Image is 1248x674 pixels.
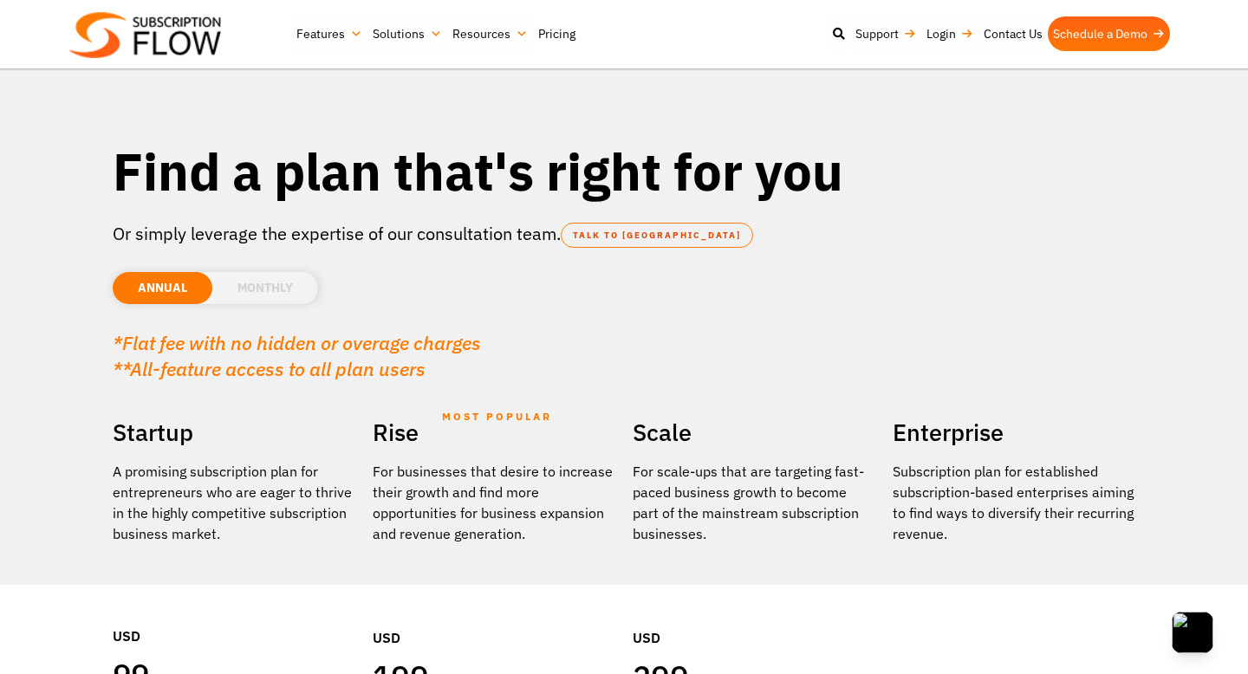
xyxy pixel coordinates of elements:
h2: Scale [633,412,875,452]
a: Resources [447,16,533,51]
a: Schedule a Demo [1048,16,1170,51]
div: For scale-ups that are targeting fast-paced business growth to become part of the mainstream subs... [633,461,875,544]
a: Contact Us [978,16,1048,51]
div: For businesses that desire to increase their growth and find more opportunities for business expa... [373,461,615,544]
a: Support [850,16,921,51]
p: A promising subscription plan for entrepreneurs who are eager to thrive in the highly competitive... [113,461,355,544]
a: Pricing [533,16,581,51]
a: TALK TO [GEOGRAPHIC_DATA] [561,223,753,248]
h2: Rise [373,412,615,452]
div: USD [633,575,875,657]
span: MOST POPULAR [442,397,552,437]
a: Solutions [367,16,447,51]
li: MONTHLY [212,272,318,304]
div: USD [113,574,355,655]
div: USD [373,575,615,657]
em: *Flat fee with no hidden or overage charges [113,330,481,355]
p: Or simply leverage the expertise of our consultation team. [113,221,1135,247]
img: Subscriptionflow [69,12,221,58]
h2: Enterprise [893,412,1135,452]
p: Subscription plan for established subscription-based enterprises aiming to find ways to diversify... [893,461,1135,544]
a: Login [921,16,978,51]
h1: Find a plan that's right for you [113,139,1135,204]
em: **All-feature access to all plan users [113,356,426,381]
li: ANNUAL [113,272,212,304]
h2: Startup [113,412,355,452]
a: Features [291,16,367,51]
